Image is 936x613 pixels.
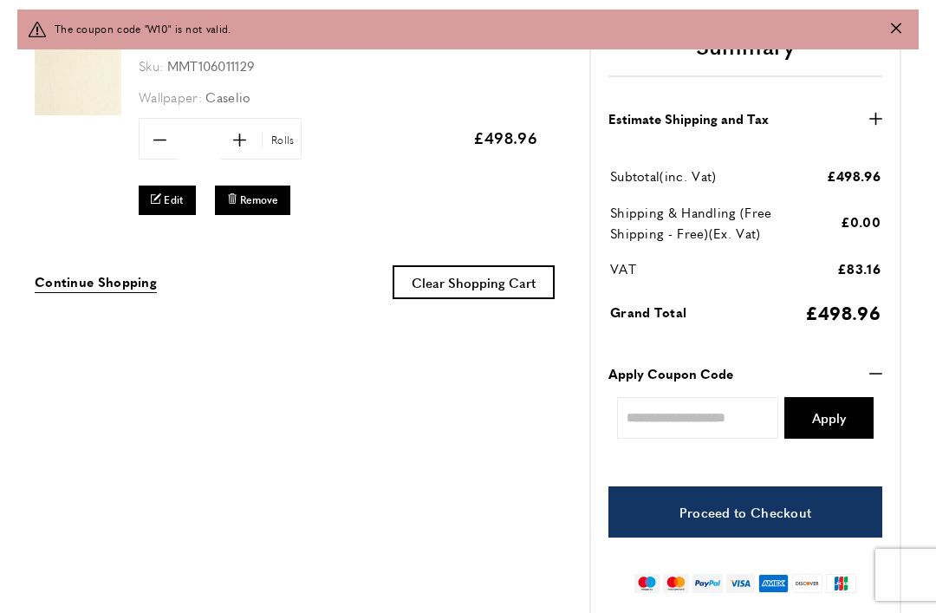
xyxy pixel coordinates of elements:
[608,363,882,384] button: Apply Coupon Code
[610,203,772,242] span: Shipping & Handling (Free Shipping - Free)
[709,224,761,242] span: (Ex. Vat)
[139,186,196,214] a: Edit Sisal 106011129
[837,259,881,277] span: £83.16
[663,574,688,593] img: mastercard
[841,212,881,231] span: £0.00
[35,272,157,290] span: Continue Shopping
[215,186,290,214] button: Remove Sisal 106011129
[634,574,660,593] img: maestro
[35,271,157,293] a: Continue Shopping
[205,88,250,106] span: Caselio
[805,299,881,325] span: £498.96
[608,486,882,538] a: Proceed to Checkout
[240,192,278,207] span: Remove
[35,29,121,115] img: Sisal 106011129
[758,574,789,593] img: american-express
[608,108,882,129] button: Estimate Shipping and Tax
[473,127,537,148] span: £498.96
[660,166,716,185] span: (inc. Vat)
[139,88,202,106] span: Wallpaper:
[792,574,822,593] img: discover
[55,20,231,36] span: The coupon code "W10" is not valid.
[412,273,536,291] span: Clear Shopping Cart
[610,259,636,277] span: VAT
[827,166,881,185] span: £498.96
[608,30,882,77] h2: Summary
[891,20,901,36] button: Close message
[139,56,163,75] span: Sku:
[726,574,755,593] img: visa
[812,411,846,424] span: Apply
[164,192,183,207] span: Edit
[610,166,660,185] span: Subtotal
[393,265,555,299] button: Clear Shopping Cart
[608,363,733,384] strong: Apply Coupon Code
[35,103,121,118] a: Sisal 106011129
[692,574,723,593] img: paypal
[826,574,856,593] img: jcb
[167,56,255,75] span: MMT106011129
[262,132,299,148] span: Rolls
[610,303,686,321] span: Grand Total
[784,397,874,439] button: Apply
[608,108,769,129] strong: Estimate Shipping and Tax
